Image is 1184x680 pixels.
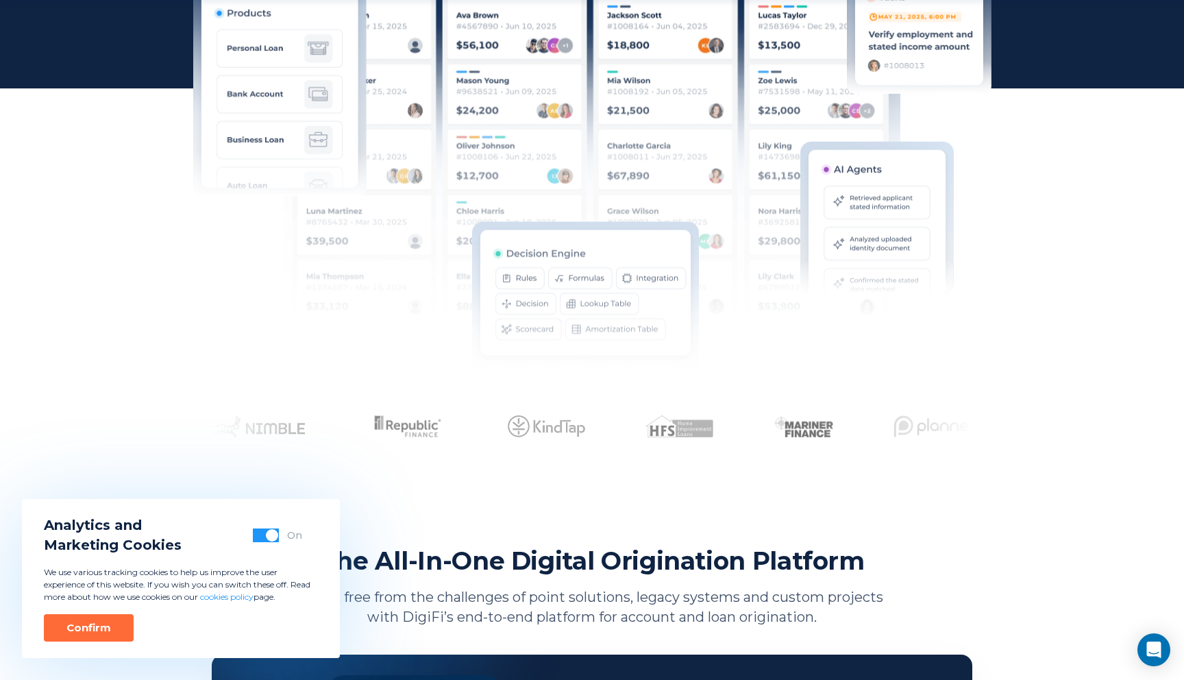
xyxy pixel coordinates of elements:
img: Client Logo 1 [212,415,305,437]
h2: The All-In-One Digital Origination Platform [319,545,865,576]
img: Client Logo 6 [893,415,983,437]
img: Client Logo 2 [365,415,447,437]
div: Open Intercom Messenger [1137,633,1170,666]
button: Confirm [44,614,134,642]
img: Client Logo 5 [774,415,833,437]
a: cookies policy [200,592,254,602]
span: Analytics and [44,515,182,535]
img: Client Logo 4 [645,415,713,437]
img: Client Logo 3 [508,415,585,437]
div: On [287,529,302,542]
span: Marketing Cookies [44,535,182,555]
p: We use various tracking cookies to help us improve the user experience of this website. If you wi... [44,566,318,603]
p: Break free from the challenges of point solutions, legacy systems and custom projects with DigiFi... [294,587,890,627]
div: Confirm [66,621,111,635]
